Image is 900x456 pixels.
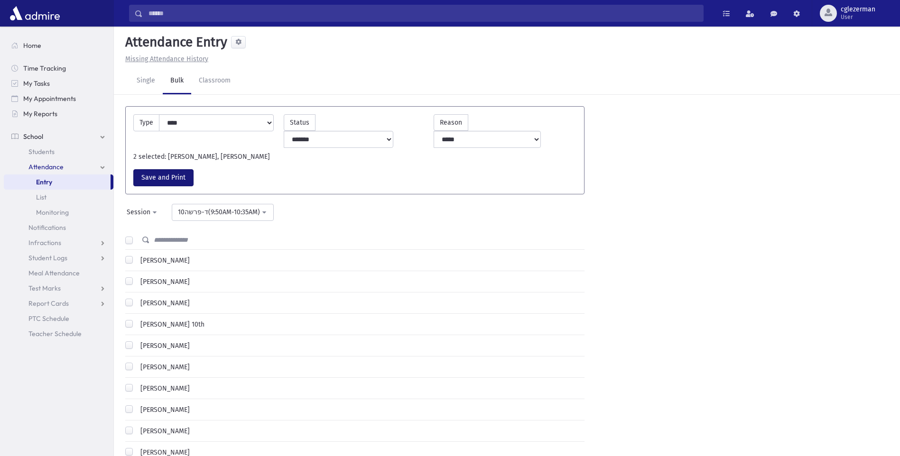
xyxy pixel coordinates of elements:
a: Home [4,38,113,53]
u: Missing Attendance History [125,55,208,63]
a: Test Marks [4,281,113,296]
span: Infractions [28,238,61,247]
span: Entry [36,178,52,186]
a: Missing Attendance History [121,55,208,63]
span: Student Logs [28,254,67,262]
label: [PERSON_NAME] [137,362,190,372]
label: [PERSON_NAME] [137,426,190,436]
a: My Reports [4,106,113,121]
label: Status [284,114,315,131]
a: Report Cards [4,296,113,311]
label: [PERSON_NAME] [137,255,190,265]
button: Save and Print [133,169,194,186]
div: 10ד-פרשה(9:50AM-10:35AM) [178,207,260,217]
a: Notifications [4,220,113,235]
img: AdmirePro [8,4,62,23]
a: Time Tracking [4,61,113,76]
a: My Appointments [4,91,113,106]
span: User [841,13,875,21]
a: School [4,129,113,144]
label: [PERSON_NAME] [137,405,190,415]
label: [PERSON_NAME] [137,341,190,351]
div: Session [127,207,150,217]
span: School [23,132,43,141]
span: PTC Schedule [28,314,69,323]
span: My Tasks [23,79,50,88]
a: Students [4,144,113,159]
span: My Appointments [23,94,76,103]
label: [PERSON_NAME] 10th [137,319,204,329]
a: Classroom [191,68,238,94]
a: Single [129,68,163,94]
span: Report Cards [28,299,69,308]
span: List [36,193,46,201]
a: Monitoring [4,205,113,220]
span: Teacher Schedule [28,329,82,338]
button: 10ד-פרשה(9:50AM-10:35AM) [172,204,274,221]
label: [PERSON_NAME] [137,277,190,287]
span: Time Tracking [23,64,66,73]
label: Reason [434,114,468,131]
a: Attendance [4,159,113,174]
a: Bulk [163,68,191,94]
input: Search [143,5,703,22]
span: Meal Attendance [28,269,80,277]
label: Type [133,114,159,131]
a: PTC Schedule [4,311,113,326]
button: Session [121,204,164,221]
a: Entry [4,174,111,190]
h5: Attendance Entry [121,34,227,50]
span: Test Marks [28,284,61,292]
a: Infractions [4,235,113,250]
label: [PERSON_NAME] [137,298,190,308]
div: 2 selected: [PERSON_NAME], [PERSON_NAME] [129,152,581,162]
span: Monitoring [36,208,69,217]
a: Teacher Schedule [4,326,113,341]
span: cglezerman [841,6,875,13]
span: Attendance [28,163,64,171]
span: Students [28,147,55,156]
span: Notifications [28,223,66,232]
a: Student Logs [4,250,113,265]
a: Meal Attendance [4,265,113,281]
a: My Tasks [4,76,113,91]
span: My Reports [23,109,57,118]
a: List [4,190,113,205]
span: Home [23,41,41,50]
label: [PERSON_NAME] [137,383,190,393]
